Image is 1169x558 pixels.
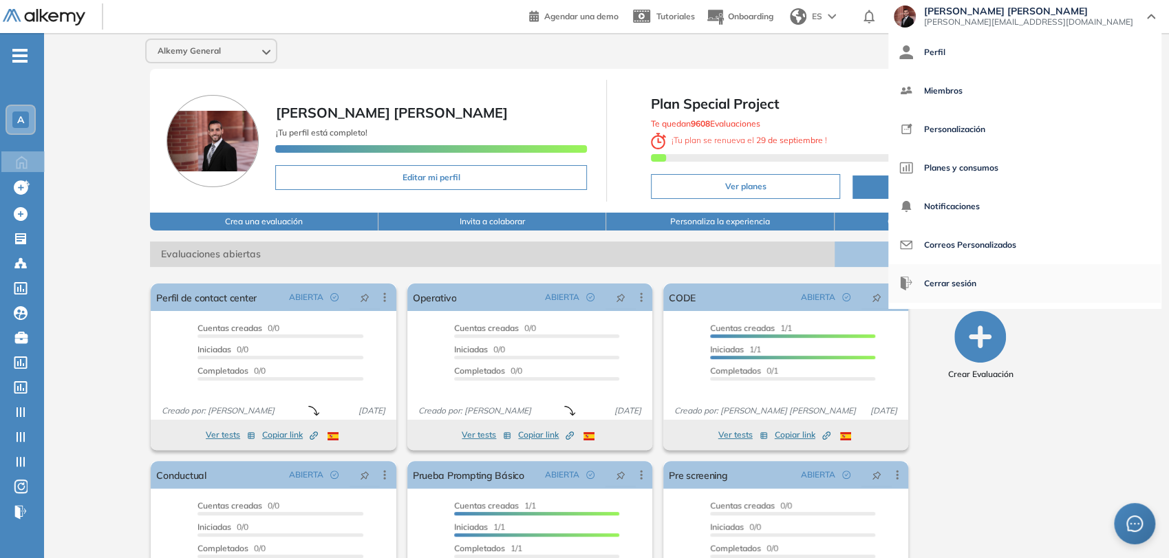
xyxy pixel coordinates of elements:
[454,500,519,511] span: Cuentas creadas
[710,323,775,333] span: Cuentas creadas
[197,543,248,553] span: Completados
[156,405,280,417] span: Creado por: [PERSON_NAME]
[710,323,792,333] span: 1/1
[710,522,744,532] span: Iniciadas
[1126,515,1143,532] span: message
[454,323,519,333] span: Cuentas creadas
[378,213,607,230] button: Invita a colaborar
[872,469,881,480] span: pushpin
[710,522,761,532] span: 0/0
[454,522,488,532] span: Iniciadas
[197,543,266,553] span: 0/0
[710,543,778,553] span: 0/0
[454,365,522,376] span: 0/0
[651,118,760,129] span: Te quedan Evaluaciones
[899,45,913,59] img: icon
[197,365,248,376] span: Completados
[156,461,206,489] a: Conductual
[924,74,963,107] span: Miembros
[156,283,257,311] a: Perfil de contact center
[360,469,369,480] span: pushpin
[801,469,835,481] span: ABIERTA
[454,344,505,354] span: 0/0
[812,10,822,23] span: ES
[899,267,976,300] button: Cerrar sesión
[544,11,619,21] span: Agendar una demo
[289,291,323,303] span: ABIERTA
[924,6,1133,17] span: [PERSON_NAME] [PERSON_NAME]
[605,286,636,308] button: pushpin
[262,427,318,443] button: Copiar link
[899,161,913,175] img: icon
[262,429,318,441] span: Copiar link
[899,84,913,98] img: icon
[899,190,1150,223] a: Notificaciones
[651,135,827,145] span: ¡ Tu plan se renueva el !
[12,54,28,57] i: -
[710,500,792,511] span: 0/0
[328,432,339,440] img: ESP
[606,213,835,230] button: Personaliza la experiencia
[865,405,903,417] span: [DATE]
[861,464,892,486] button: pushpin
[150,242,835,267] span: Evaluaciones abiertas
[801,291,835,303] span: ABIERTA
[197,323,279,333] span: 0/0
[947,368,1013,380] span: Crear Evaluación
[583,432,594,440] img: ESP
[360,292,369,303] span: pushpin
[350,286,380,308] button: pushpin
[947,311,1013,380] button: Crear Evaluación
[924,190,980,223] span: Notificaciones
[413,461,524,489] a: Prueba Prompting Básico
[840,432,851,440] img: ESP
[899,228,1150,261] a: Correos Personalizados
[924,36,945,69] span: Perfil
[924,151,998,184] span: Planes y consumos
[454,543,505,553] span: Completados
[197,344,248,354] span: 0/0
[586,293,594,301] span: check-circle
[586,471,594,479] span: check-circle
[150,213,378,230] button: Crea una evaluación
[669,461,728,489] a: Pre screening
[462,427,511,443] button: Ver tests
[413,283,457,311] a: Operativo
[454,543,522,553] span: 1/1
[197,500,279,511] span: 0/0
[835,242,1063,267] button: Ver todas las evaluaciones
[330,471,339,479] span: check-circle
[728,11,773,21] span: Onboarding
[706,2,773,32] button: Onboarding
[669,283,696,311] a: CODE
[861,286,892,308] button: pushpin
[454,522,505,532] span: 1/1
[899,151,1150,184] a: Planes y consumos
[651,133,666,149] img: clock-svg
[899,113,1150,146] a: Personalización
[3,9,85,26] img: Logo
[710,500,775,511] span: Cuentas creadas
[197,365,266,376] span: 0/0
[197,344,231,354] span: Iniciadas
[775,429,830,441] span: Copiar link
[710,365,778,376] span: 0/1
[754,135,825,145] b: 29 de septiembre
[609,405,647,417] span: [DATE]
[167,95,259,187] img: Foto de perfil
[775,427,830,443] button: Copiar link
[710,365,761,376] span: Completados
[651,94,1044,114] span: Plan Special Project
[197,522,231,532] span: Iniciadas
[899,238,913,252] img: icon
[842,293,850,301] span: check-circle
[899,36,1150,69] a: Perfil
[413,405,537,417] span: Creado por: [PERSON_NAME]
[616,292,625,303] span: pushpin
[899,122,913,136] img: icon
[275,165,587,190] button: Editar mi perfil
[454,365,505,376] span: Completados
[605,464,636,486] button: pushpin
[350,464,380,486] button: pushpin
[289,469,323,481] span: ABIERTA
